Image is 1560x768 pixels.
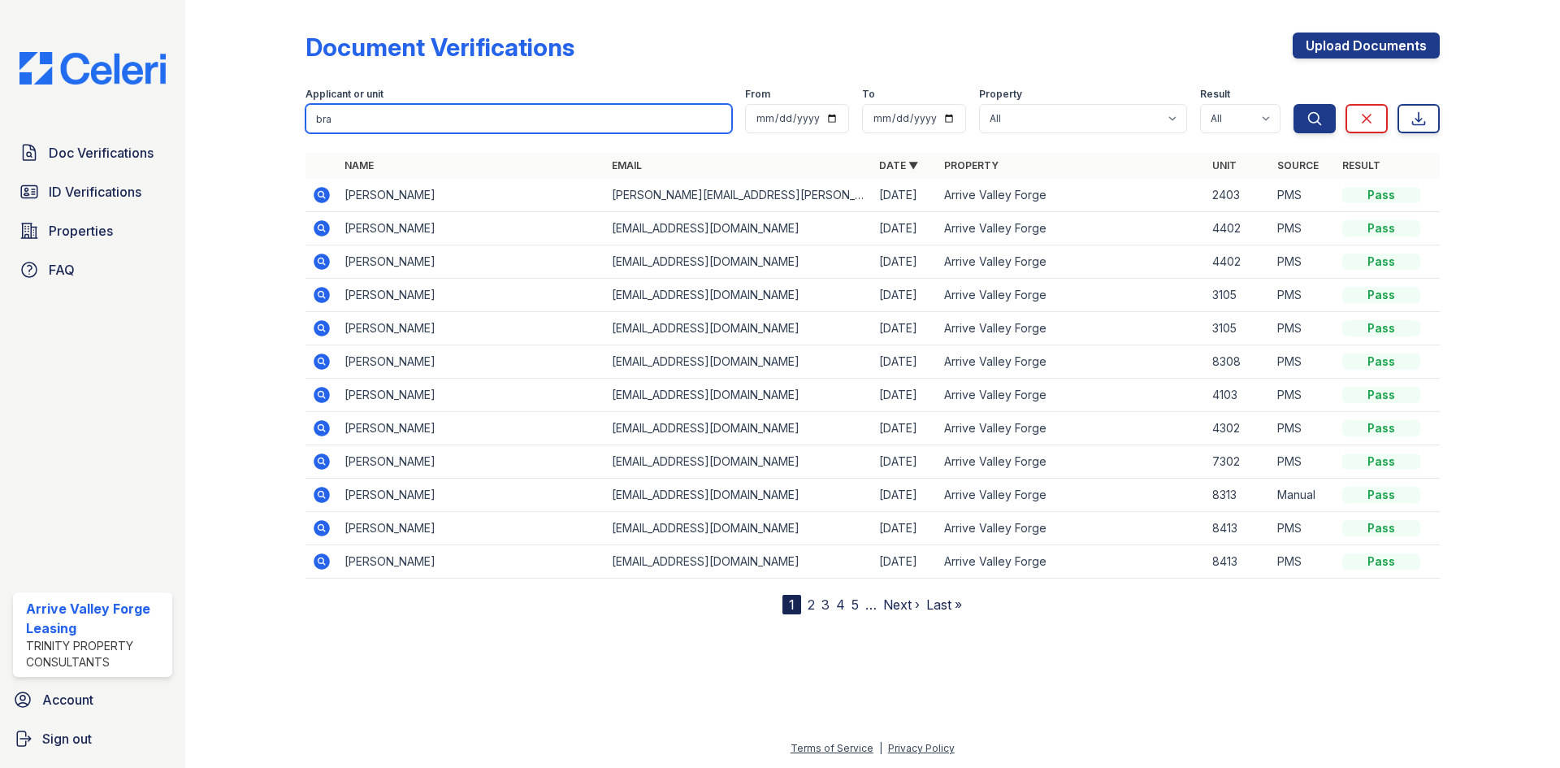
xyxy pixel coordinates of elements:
[1342,420,1420,436] div: Pass
[305,33,574,62] div: Document Verifications
[1271,212,1336,245] td: PMS
[938,412,1205,445] td: Arrive Valley Forge
[6,52,179,85] img: CE_Logo_Blue-a8612792a0a2168367f1c8372b55b34899dd931a85d93a1a3d3e32e68fde9ad4.png
[808,597,815,613] a: 2
[1271,445,1336,479] td: PMS
[938,245,1205,279] td: Arrive Valley Forge
[338,212,605,245] td: [PERSON_NAME]
[879,159,918,171] a: Date ▼
[338,179,605,212] td: [PERSON_NAME]
[873,445,938,479] td: [DATE]
[605,512,873,545] td: [EMAIL_ADDRESS][DOMAIN_NAME]
[338,312,605,345] td: [PERSON_NAME]
[338,445,605,479] td: [PERSON_NAME]
[605,479,873,512] td: [EMAIL_ADDRESS][DOMAIN_NAME]
[6,722,179,755] a: Sign out
[862,88,875,101] label: To
[1271,512,1336,545] td: PMS
[338,345,605,379] td: [PERSON_NAME]
[42,690,93,709] span: Account
[873,345,938,379] td: [DATE]
[1342,354,1420,370] div: Pass
[605,212,873,245] td: [EMAIL_ADDRESS][DOMAIN_NAME]
[1342,453,1420,470] div: Pass
[1206,345,1271,379] td: 8308
[836,597,845,613] a: 4
[1271,479,1336,512] td: Manual
[938,445,1205,479] td: Arrive Valley Forge
[1271,379,1336,412] td: PMS
[1206,212,1271,245] td: 4402
[605,279,873,312] td: [EMAIL_ADDRESS][DOMAIN_NAME]
[13,176,172,208] a: ID Verifications
[873,512,938,545] td: [DATE]
[938,212,1205,245] td: Arrive Valley Forge
[338,412,605,445] td: [PERSON_NAME]
[938,345,1205,379] td: Arrive Valley Forge
[605,179,873,212] td: [PERSON_NAME][EMAIL_ADDRESS][PERSON_NAME][DOMAIN_NAME]
[13,215,172,247] a: Properties
[612,159,642,171] a: Email
[873,545,938,579] td: [DATE]
[1342,387,1420,403] div: Pass
[1206,379,1271,412] td: 4103
[979,88,1022,101] label: Property
[13,254,172,286] a: FAQ
[605,545,873,579] td: [EMAIL_ADDRESS][DOMAIN_NAME]
[1342,320,1420,336] div: Pass
[851,597,859,613] a: 5
[305,104,732,133] input: Search by name, email, or unit number
[938,379,1205,412] td: Arrive Valley Forge
[1206,512,1271,545] td: 8413
[26,599,166,638] div: Arrive Valley Forge Leasing
[42,729,92,748] span: Sign out
[1206,312,1271,345] td: 3105
[944,159,999,171] a: Property
[6,683,179,716] a: Account
[1206,479,1271,512] td: 8313
[1206,279,1271,312] td: 3105
[938,312,1205,345] td: Arrive Valley Forge
[745,88,770,101] label: From
[1293,33,1440,59] a: Upload Documents
[49,260,75,280] span: FAQ
[782,595,801,614] div: 1
[49,143,154,163] span: Doc Verifications
[1271,312,1336,345] td: PMS
[1206,179,1271,212] td: 2403
[865,595,877,614] span: …
[1200,88,1230,101] label: Result
[338,245,605,279] td: [PERSON_NAME]
[873,279,938,312] td: [DATE]
[605,312,873,345] td: [EMAIL_ADDRESS][DOMAIN_NAME]
[49,221,113,241] span: Properties
[605,412,873,445] td: [EMAIL_ADDRESS][DOMAIN_NAME]
[1206,245,1271,279] td: 4402
[873,212,938,245] td: [DATE]
[938,545,1205,579] td: Arrive Valley Forge
[873,312,938,345] td: [DATE]
[873,245,938,279] td: [DATE]
[888,742,955,754] a: Privacy Policy
[879,742,882,754] div: |
[605,245,873,279] td: [EMAIL_ADDRESS][DOMAIN_NAME]
[1206,545,1271,579] td: 8413
[605,445,873,479] td: [EMAIL_ADDRESS][DOMAIN_NAME]
[873,479,938,512] td: [DATE]
[1206,412,1271,445] td: 4302
[821,597,830,613] a: 3
[1212,159,1237,171] a: Unit
[926,597,962,613] a: Last »
[1342,187,1420,203] div: Pass
[938,279,1205,312] td: Arrive Valley Forge
[791,742,873,754] a: Terms of Service
[305,88,383,101] label: Applicant or unit
[1271,545,1336,579] td: PMS
[1342,287,1420,303] div: Pass
[873,379,938,412] td: [DATE]
[1271,245,1336,279] td: PMS
[1271,279,1336,312] td: PMS
[1277,159,1319,171] a: Source
[1271,345,1336,379] td: PMS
